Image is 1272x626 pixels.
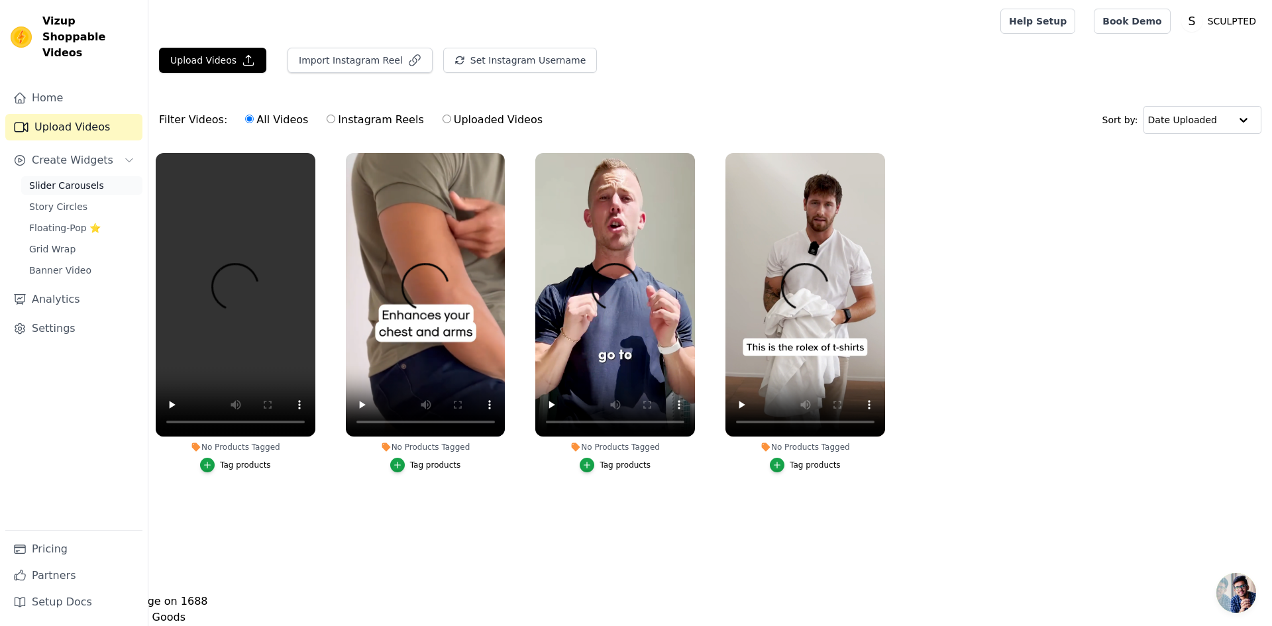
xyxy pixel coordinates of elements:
[29,264,91,277] span: Banner Video
[29,179,104,192] span: Slider Carousels
[443,48,597,73] button: Set Instagram Username
[442,111,543,129] label: Uploaded Videos
[21,219,142,237] a: Floating-Pop ⭐
[32,152,113,168] span: Create Widgets
[600,460,651,470] div: Tag products
[245,115,254,123] input: All Videos
[535,442,695,452] div: No Products Tagged
[29,221,101,235] span: Floating-Pop ⭐
[443,115,451,123] input: Uploaded Videos
[1188,15,1195,28] text: S
[5,315,142,342] a: Settings
[326,111,424,129] label: Instagram Reels
[5,147,142,174] button: Create Widgets
[1094,9,1170,34] a: Book Demo
[21,197,142,216] a: Story Circles
[5,562,142,589] a: Partners
[29,200,87,213] span: Story Circles
[220,460,271,470] div: Tag products
[21,176,142,195] a: Slider Carousels
[5,589,142,615] a: Setup Docs
[244,111,309,129] label: All Videos
[21,240,142,258] a: Grid Wrap
[1181,9,1261,33] button: S SCULPTED
[390,458,461,472] button: Tag products
[156,442,315,452] div: No Products Tagged
[29,242,76,256] span: Grid Wrap
[159,48,266,73] button: Upload Videos
[159,105,550,135] div: Filter Videos:
[11,26,32,48] img: Vizup
[5,536,142,562] a: Pricing
[5,114,142,140] a: Upload Videos
[410,460,461,470] div: Tag products
[346,442,505,452] div: No Products Tagged
[580,458,651,472] button: Tag products
[770,458,841,472] button: Tag products
[288,48,433,73] button: Import Instagram Reel
[725,442,885,452] div: No Products Tagged
[327,115,335,123] input: Instagram Reels
[790,460,841,470] div: Tag products
[200,458,271,472] button: Tag products
[1202,9,1261,33] p: SCULPTED
[42,13,137,61] span: Vizup Shoppable Videos
[1000,9,1075,34] a: Help Setup
[1216,573,1256,613] a: Ouvrir le chat
[5,85,142,111] a: Home
[21,261,142,280] a: Banner Video
[1102,106,1262,134] div: Sort by:
[5,286,142,313] a: Analytics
